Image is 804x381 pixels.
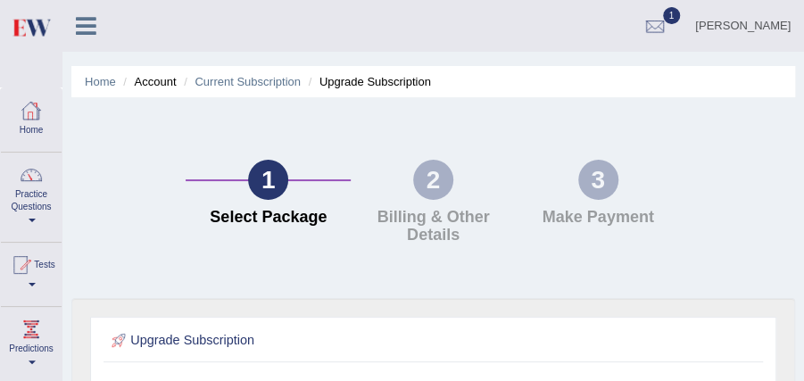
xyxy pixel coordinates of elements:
a: Home [1,88,62,146]
span: 1 [663,7,681,24]
div: 1 [248,160,288,200]
a: Home [85,75,116,88]
h4: Select Package [195,209,342,227]
li: Upgrade Subscription [304,73,431,90]
a: Current Subscription [195,75,301,88]
div: 3 [578,160,618,200]
a: Tests [1,243,62,301]
a: Practice Questions [1,153,62,236]
a: Predictions [1,307,62,377]
h4: Billing & Other Details [360,209,507,244]
h4: Make Payment [525,209,672,227]
div: 2 [413,160,453,200]
h2: Upgrade Subscription [108,329,511,352]
li: Account [119,73,176,90]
